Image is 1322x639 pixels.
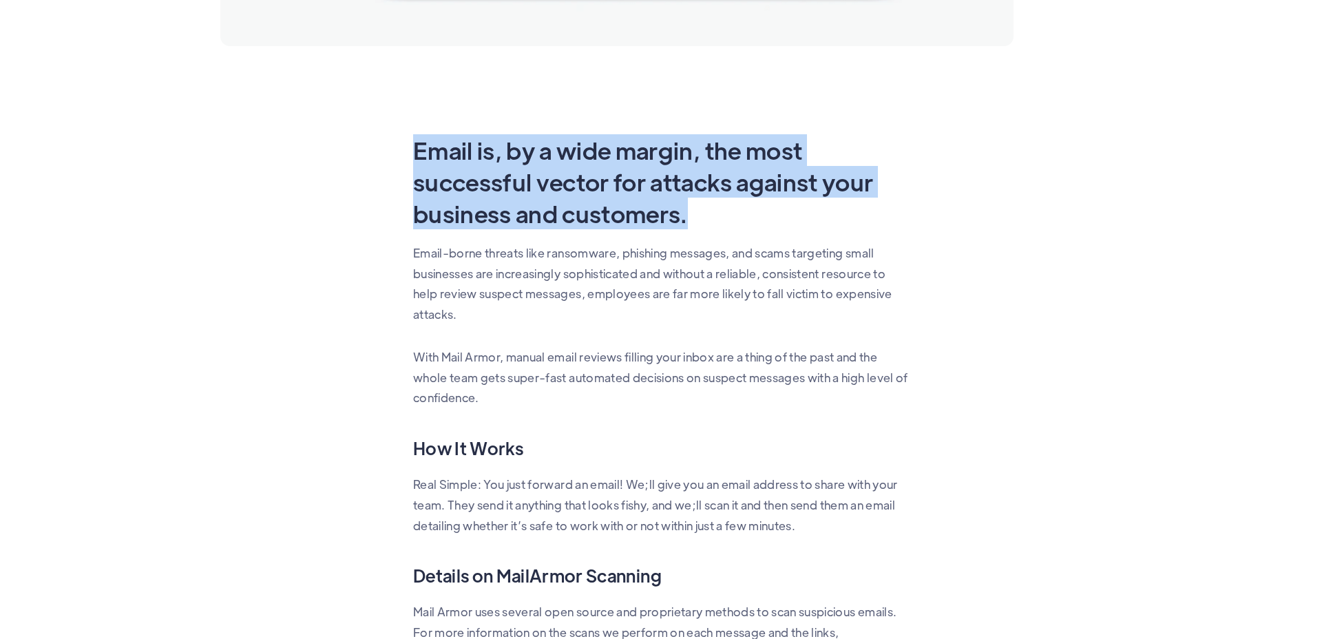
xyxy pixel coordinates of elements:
[413,436,909,461] h3: How It Works
[413,474,909,536] p: Real Simple: You just forward an email! We;ll give you an email address to share with your team. ...
[413,347,909,408] p: With Mail Armor, manual email reviews filling your inbox are a thing of the past and the whole te...
[1253,573,1322,639] iframe: Chat Widget
[413,563,909,588] h3: Details on MailArmor Scanning
[413,134,909,229] h2: Email is, by a wide margin, the most successful vector for attacks against your business and cust...
[413,243,909,325] p: Email-borne threats like ransomware, phishing messages, and scams targeting small businesses are ...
